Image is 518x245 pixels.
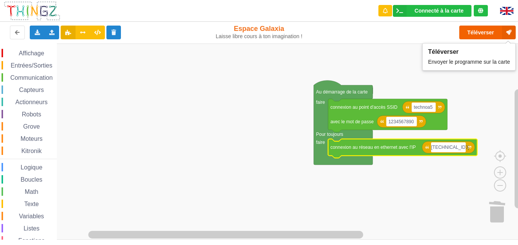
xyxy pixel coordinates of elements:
[18,87,45,93] span: Capteurs
[14,99,49,105] span: Actionneurs
[316,89,368,95] text: Au démarrage de la carte
[9,74,54,81] span: Communication
[474,5,488,16] div: Tu es connecté au serveur de création de Thingz
[19,135,44,142] span: Moteurs
[215,24,303,40] div: Espace Galaxia
[10,62,53,69] span: Entrées/Sorties
[428,48,510,55] div: Téléverser
[18,213,45,219] span: Variables
[459,26,516,39] button: Téléverser
[23,201,40,207] span: Texte
[3,1,61,21] img: thingz_logo.png
[393,5,471,17] div: Ta base fonctionne bien !
[414,105,433,110] text: technoa5
[22,123,41,130] span: Grove
[18,50,45,56] span: Affichage
[17,237,46,244] span: Fonctions
[316,140,325,145] text: faire
[433,145,469,150] text: [TECHNICAL_ID]
[215,33,303,40] div: Laisse libre cours à ton imagination !
[21,111,42,118] span: Robots
[500,7,513,15] img: gb.png
[330,105,397,110] text: connexion au point d'accès SSID
[388,119,414,124] text: 1234567890
[24,189,40,195] span: Math
[316,132,343,137] text: Pour toujours
[19,164,43,171] span: Logique
[316,100,325,105] text: faire
[23,225,41,232] span: Listes
[330,119,374,124] text: avec le mot de passe
[19,176,43,183] span: Boucles
[330,145,416,150] text: connexion au réseau en ethernet avec l'IP
[428,55,510,66] div: Envoyer le programme sur la carte
[20,148,43,154] span: Kitronik
[415,8,463,13] div: Connecté à la carte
